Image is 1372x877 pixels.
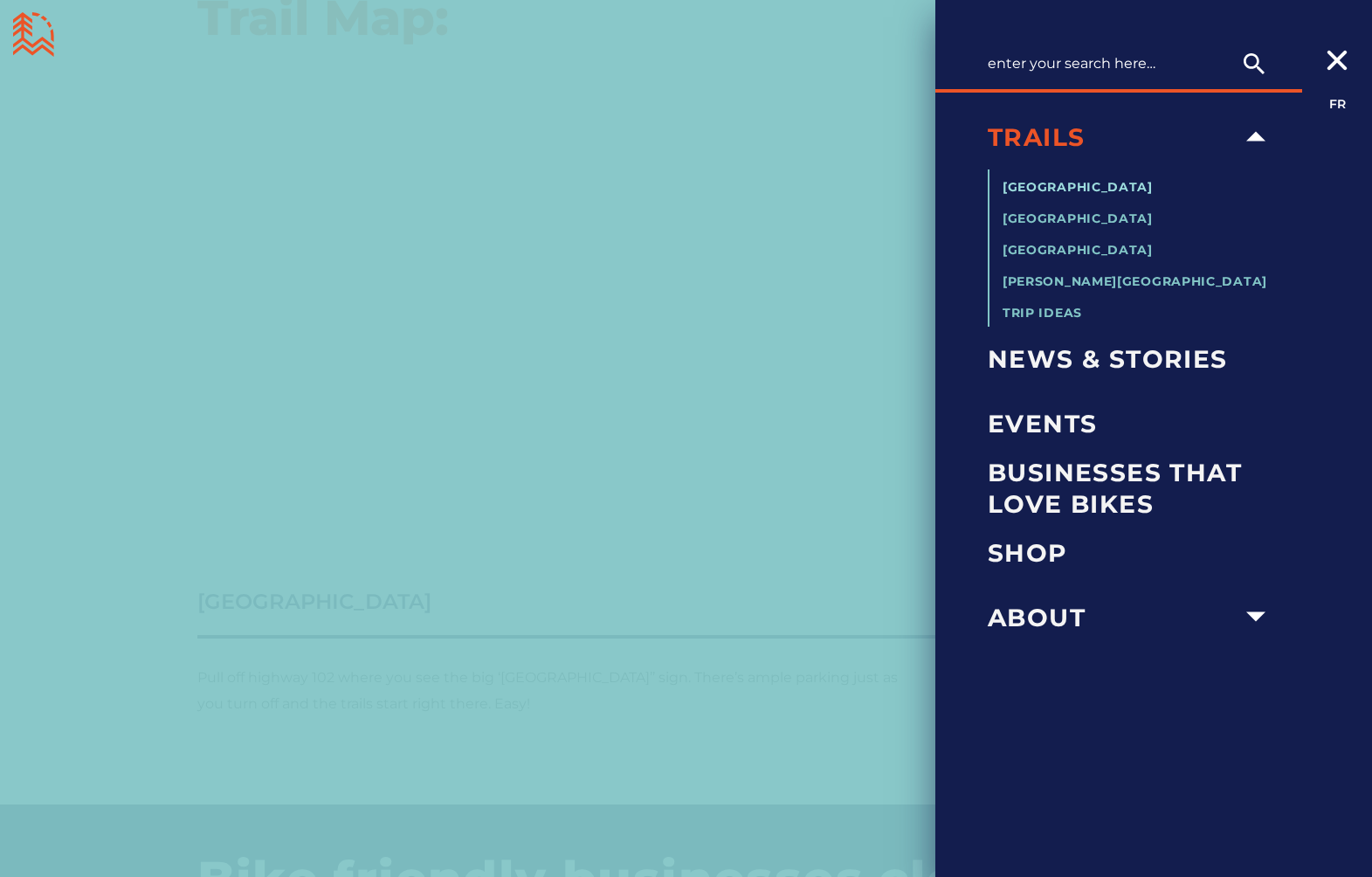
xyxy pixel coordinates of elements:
ion-icon: arrow dropdown [1237,597,1275,636]
button: search [1232,46,1276,81]
a: [GEOGRAPHIC_DATA] [1003,211,1153,226]
a: Shop [988,521,1276,585]
a: Trails [988,105,1236,169]
a: [GEOGRAPHIC_DATA] [1003,179,1153,195]
ion-icon: search [1240,50,1268,78]
span: News & Stories [988,343,1276,375]
span: Events [988,408,1276,439]
span: Trails [988,121,1236,153]
span: Businesses that love bikes [988,457,1276,521]
a: [GEOGRAPHIC_DATA] [1003,242,1153,258]
a: FR [1329,96,1346,112]
ion-icon: arrow dropdown [1237,117,1275,155]
a: News & Stories [988,327,1276,391]
a: Businesses that love bikes [988,456,1276,521]
input: Enter your search here… [988,46,1276,80]
a: About [988,585,1236,650]
span: Shop [988,537,1276,569]
span: About [988,602,1236,633]
a: Events [988,391,1276,456]
a: Trip Ideas [1003,305,1082,321]
a: [PERSON_NAME][GEOGRAPHIC_DATA] [1003,273,1267,289]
